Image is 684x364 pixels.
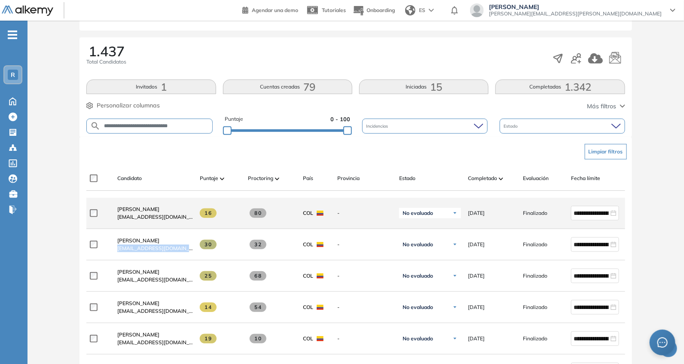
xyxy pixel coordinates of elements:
img: Ícono de flecha [452,211,458,216]
span: Incidencias [366,123,390,129]
span: Finalizado [523,303,547,311]
span: 68 [250,271,266,281]
span: No evaluado [403,210,433,217]
button: Más filtros [587,102,625,111]
span: 1.437 [89,44,125,58]
span: Evaluación [523,174,549,182]
span: [EMAIL_ADDRESS][DOMAIN_NAME] [117,307,193,315]
img: COL [317,336,324,341]
span: - [337,241,392,248]
span: [EMAIL_ADDRESS][DOMAIN_NAME] [117,339,193,346]
img: Ícono de flecha [452,336,458,341]
span: message [657,337,668,348]
img: [missing "en.ARROW_ALT" translation] [220,177,224,180]
span: [PERSON_NAME] [117,300,159,306]
a: [PERSON_NAME] [117,205,193,213]
span: - [337,303,392,311]
a: [PERSON_NAME] [117,237,193,245]
span: Personalizar columnas [97,101,160,110]
span: ES [419,6,425,14]
span: Estado [504,123,520,129]
span: País [303,174,313,182]
span: 25 [200,271,217,281]
a: [PERSON_NAME] [117,300,193,307]
i: - [8,34,17,36]
span: No evaluado [403,272,433,279]
span: Finalizado [523,272,547,280]
span: [PERSON_NAME][EMAIL_ADDRESS][PERSON_NAME][DOMAIN_NAME] [489,10,662,17]
a: [PERSON_NAME] [117,268,193,276]
span: [DATE] [468,272,485,280]
div: Incidencias [362,119,488,134]
span: Puntaje [225,115,243,123]
span: Estado [399,174,415,182]
span: 14 [200,303,217,312]
span: Finalizado [523,241,547,248]
span: 19 [200,334,217,343]
span: [PERSON_NAME] [117,206,159,212]
img: COL [317,273,324,278]
span: [PERSON_NAME] [117,269,159,275]
span: Total Candidatos [86,58,126,66]
img: COL [317,242,324,247]
span: Fecha límite [571,174,600,182]
span: COL [303,209,313,217]
span: Provincia [337,174,360,182]
button: Personalizar columnas [86,101,160,110]
span: [PERSON_NAME] [117,237,159,244]
img: [missing "en.ARROW_ALT" translation] [275,177,279,180]
img: COL [317,211,324,216]
button: Invitados1 [86,80,216,94]
span: No evaluado [403,304,433,311]
span: [DATE] [468,241,485,248]
span: 54 [250,303,266,312]
span: Candidato [117,174,142,182]
img: arrow [429,9,434,12]
img: SEARCH_ALT [90,121,101,132]
img: [missing "en.ARROW_ALT" translation] [499,177,503,180]
span: COL [303,241,313,248]
a: Agendar una demo [242,4,298,15]
span: Más filtros [587,102,617,111]
img: Ícono de flecha [452,242,458,247]
span: - [337,335,392,343]
span: - [337,272,392,280]
span: Puntaje [200,174,218,182]
span: 10 [250,334,266,343]
button: Cuentas creadas79 [223,80,352,94]
span: No evaluado [403,241,433,248]
div: Estado [500,119,625,134]
span: [EMAIL_ADDRESS][DOMAIN_NAME] [117,276,193,284]
span: COL [303,303,313,311]
span: No evaluado [403,335,433,342]
span: Proctoring [248,174,273,182]
span: 0 - 100 [330,115,350,123]
span: Completado [468,174,497,182]
span: Agendar una demo [252,7,298,13]
span: COL [303,335,313,343]
span: [DATE] [468,335,485,343]
a: [PERSON_NAME] [117,331,193,339]
span: COL [303,272,313,280]
span: [EMAIL_ADDRESS][DOMAIN_NAME] [117,213,193,221]
img: Ícono de flecha [452,273,458,278]
span: Finalizado [523,335,547,343]
span: Tutoriales [322,7,346,13]
span: Finalizado [523,209,547,217]
span: R [11,71,15,78]
span: [DATE] [468,209,485,217]
img: COL [317,305,324,310]
span: 80 [250,208,266,218]
span: [EMAIL_ADDRESS][DOMAIN_NAME] [117,245,193,252]
img: world [405,5,415,15]
img: Ícono de flecha [452,305,458,310]
button: Limpiar filtros [585,144,627,159]
button: Iniciadas15 [359,80,489,94]
span: - [337,209,392,217]
span: 32 [250,240,266,249]
span: [PERSON_NAME] [489,3,662,10]
span: 16 [200,208,217,218]
button: Completadas1.342 [495,80,625,94]
span: Onboarding [366,7,395,13]
button: Onboarding [353,1,395,20]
